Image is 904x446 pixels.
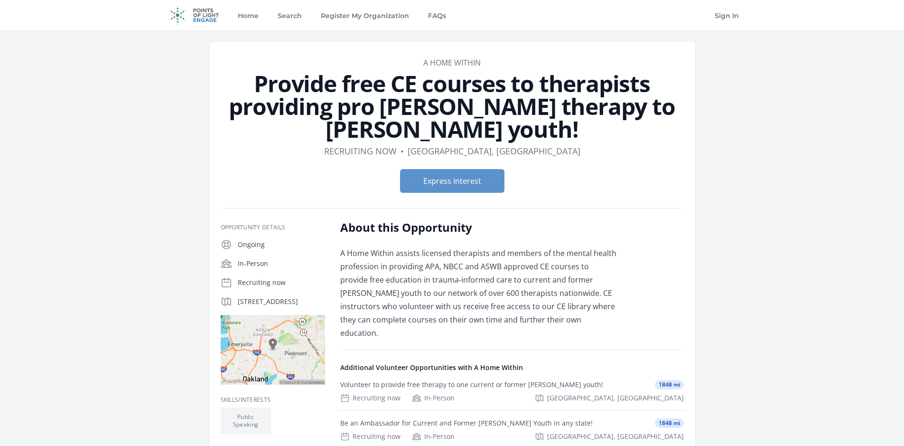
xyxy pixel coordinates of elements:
div: • [401,144,404,158]
a: Volunteer to provide free therapy to one current or former [PERSON_NAME] youth! 1848 mi Recruitin... [336,372,688,410]
p: A Home Within assists licensed therapists and members of the mental health profession in providin... [340,247,618,340]
dd: Recruiting now [324,144,397,158]
div: In-Person [412,432,455,441]
h1: Provide free CE courses to therapists providing pro [PERSON_NAME] therapy to [PERSON_NAME] youth! [221,72,684,141]
span: 1848 mi [655,418,684,428]
div: In-Person [412,393,455,403]
h3: Skills/Interests [221,396,325,404]
h2: About this Opportunity [340,220,618,235]
span: 1848 mi [655,380,684,389]
div: Be an Ambassador for Current and Former [PERSON_NAME] Youth in any state! [340,418,593,428]
div: Volunteer to provide free therapy to one current or former [PERSON_NAME] youth! [340,380,603,389]
p: In-Person [238,259,325,268]
img: Map [221,315,325,385]
p: [STREET_ADDRESS] [238,297,325,306]
p: Recruiting now [238,278,325,287]
a: A Home Within [423,57,481,68]
li: Public Speaking [221,408,271,434]
h4: Additional Volunteer Opportunities with A Home Within [340,363,684,372]
button: Express Interest [400,169,504,193]
span: [GEOGRAPHIC_DATA], [GEOGRAPHIC_DATA] [547,393,684,403]
div: Recruiting now [340,393,401,403]
dd: [GEOGRAPHIC_DATA], [GEOGRAPHIC_DATA] [408,144,580,158]
h3: Opportunity Details [221,224,325,231]
span: [GEOGRAPHIC_DATA], [GEOGRAPHIC_DATA] [547,432,684,441]
div: Recruiting now [340,432,401,441]
p: Ongoing [238,240,325,249]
